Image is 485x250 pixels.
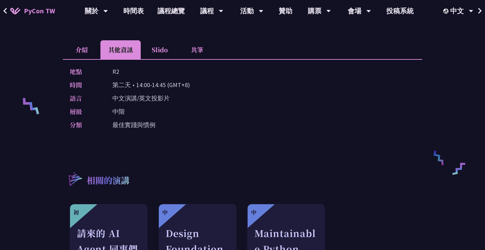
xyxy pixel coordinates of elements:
img: Locale Icon [443,9,450,14]
p: 最佳實踐與慣例 [112,120,155,130]
p: 分類 [70,120,99,130]
p: 第二天 • 14:00-14:45 (GMT+8) [112,80,190,90]
p: 地點 [70,67,99,77]
p: 相關的演講 [87,174,129,188]
img: r3.8d01567.svg [58,162,92,195]
p: 中階 [112,107,125,116]
div: 中 [162,208,168,217]
p: 層級 [70,107,99,116]
span: PyCon TW [24,6,55,16]
p: 語言 [70,93,99,103]
li: 介紹 [63,40,100,59]
div: 中 [251,208,257,217]
img: Home icon of PyCon TW 2025 [10,8,20,14]
p: R2 [112,67,119,77]
li: 共筆 [178,40,216,59]
p: 中文演講/英文投影片 [112,93,170,103]
li: 其他資訊 [100,40,141,59]
div: 初 [73,208,79,217]
p: 時間 [70,80,99,90]
li: Slido [141,40,178,59]
a: PyCon TW [3,2,62,19]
